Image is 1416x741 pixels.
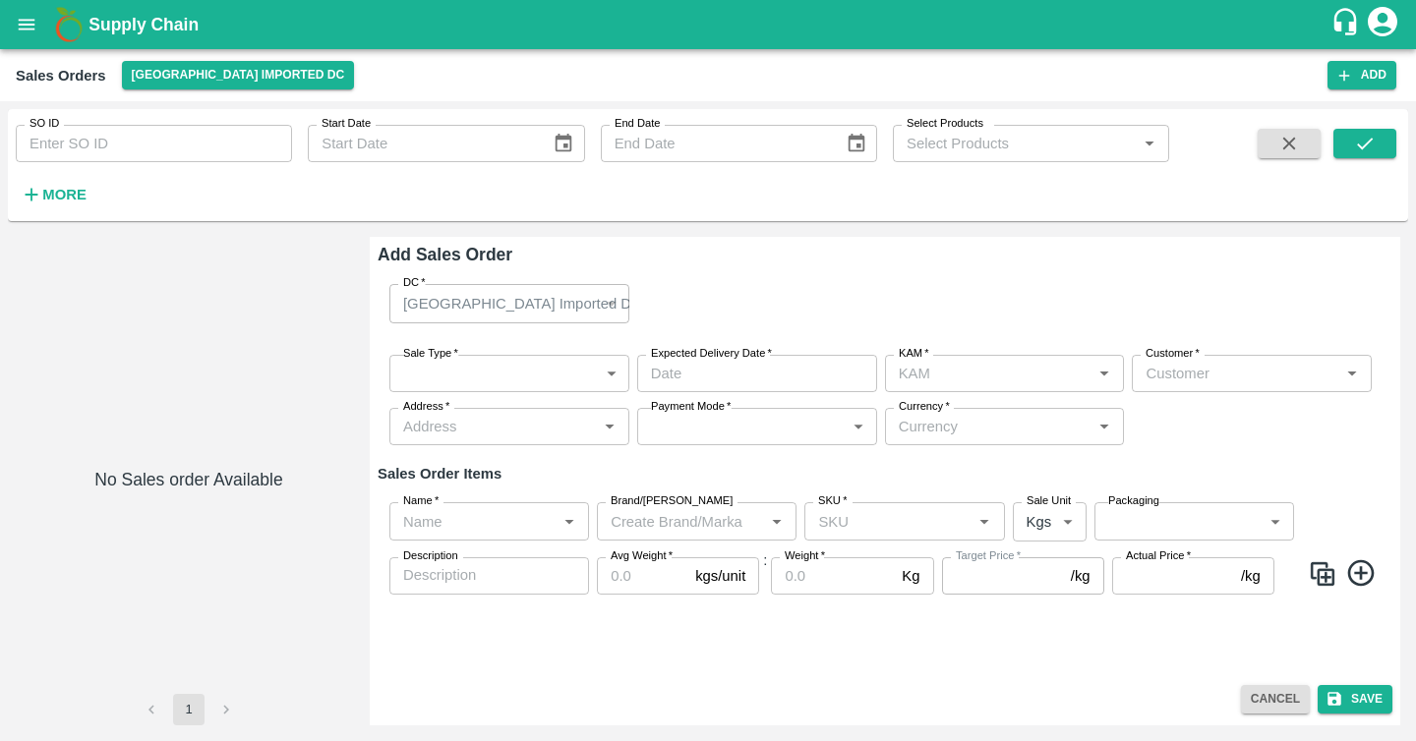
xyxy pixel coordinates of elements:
[16,178,91,211] button: More
[94,466,282,694] h6: No Sales order Available
[899,131,1131,156] input: Select Products
[1241,565,1261,587] p: /kg
[899,346,929,362] label: KAM
[16,125,292,162] input: Enter SO ID
[1091,361,1117,386] button: Open
[1027,511,1052,533] p: Kgs
[1365,4,1400,45] div: account of current user
[378,466,501,482] strong: Sales Order Items
[395,414,591,439] input: Address
[1339,361,1365,386] button: Open
[1330,7,1365,42] div: customer-support
[4,2,49,47] button: open drawer
[122,61,355,89] button: Select DC
[1137,131,1162,156] button: Open
[611,548,673,564] label: Avg Weight
[695,565,745,587] p: kgs/unit
[1138,361,1333,386] input: Customer
[173,694,205,725] button: page 1
[133,694,245,725] nav: pagination navigation
[16,63,106,88] div: Sales Orders
[956,548,1021,564] label: Target Price
[651,346,772,362] label: Expected Delivery Date
[597,557,687,595] input: 0.0
[810,508,966,534] input: SKU
[838,125,875,162] button: Choose date
[899,399,950,415] label: Currency
[378,241,1392,268] h6: Add Sales Order
[1091,414,1117,439] button: Open
[615,116,660,132] label: End Date
[403,275,426,291] label: DC
[891,361,1061,386] input: KAM
[1327,61,1396,89] button: Add
[771,557,894,595] input: 0.0
[764,509,790,535] button: Open
[378,486,1392,610] div: :
[902,565,919,587] p: Kg
[403,399,449,415] label: Address
[651,399,731,415] label: Payment Mode
[891,414,1087,439] input: Currency
[597,414,622,439] button: Open
[49,5,88,44] img: logo
[611,493,733,509] label: Brand/[PERSON_NAME]
[1071,565,1091,587] p: /kg
[557,509,582,535] button: Open
[818,493,847,509] label: SKU
[403,493,439,509] label: Name
[403,293,642,314] p: [GEOGRAPHIC_DATA] Imported DC
[907,116,983,132] label: Select Products
[88,15,199,34] b: Supply Chain
[88,11,1330,38] a: Supply Chain
[1108,493,1159,509] label: Packaging
[1027,493,1071,509] label: Sale Unit
[42,187,87,202] strong: More
[29,116,59,132] label: SO ID
[1146,346,1200,362] label: Customer
[972,509,997,535] button: Open
[1318,685,1392,713] button: Save
[403,548,458,564] label: Description
[395,508,551,534] input: Name
[545,125,582,162] button: Choose date
[637,355,863,392] input: Choose date
[1241,685,1310,713] button: Cancel
[1126,548,1191,564] label: Actual Price
[1308,559,1337,589] img: CloneIcon
[785,548,825,564] label: Weight
[603,508,758,534] input: Create Brand/Marka
[601,125,830,162] input: End Date
[322,116,371,132] label: Start Date
[403,346,458,362] label: Sale Type
[308,125,537,162] input: Start Date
